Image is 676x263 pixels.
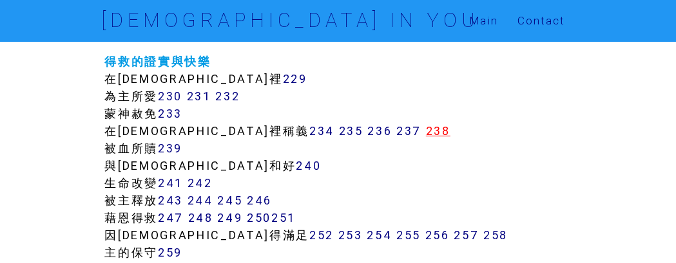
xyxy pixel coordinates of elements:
a: 256 [425,228,450,242]
a: 259 [158,245,182,260]
a: 237 [396,123,421,138]
a: 244 [188,193,213,208]
a: 232 [215,89,240,104]
a: 240 [296,158,321,173]
a: 257 [454,228,479,242]
a: 252 [309,228,334,242]
a: 236 [367,123,392,138]
a: 241 [158,176,183,190]
a: 246 [247,193,272,208]
a: 245 [217,193,242,208]
a: 235 [339,123,363,138]
a: 258 [483,228,508,242]
a: 229 [283,71,307,86]
a: 247 [158,210,184,225]
a: 250 [247,210,271,225]
a: 253 [338,228,363,242]
a: 243 [158,193,183,208]
a: 238 [426,123,450,138]
a: 239 [158,141,182,156]
iframe: Chat [621,205,666,253]
a: 233 [158,106,182,121]
a: 242 [188,176,213,190]
a: 231 [187,89,211,104]
a: 249 [217,210,242,225]
a: 251 [271,210,296,225]
a: 248 [188,210,213,225]
a: 得救的證實與快樂 [104,54,211,69]
a: 234 [309,123,334,138]
a: 255 [396,228,421,242]
a: 254 [367,228,392,242]
a: 230 [158,89,182,104]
